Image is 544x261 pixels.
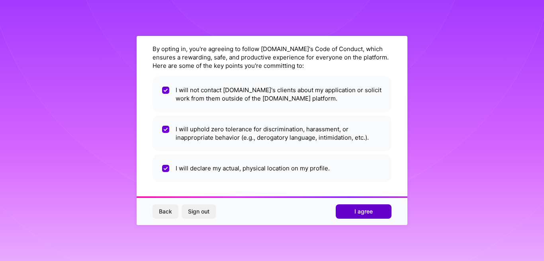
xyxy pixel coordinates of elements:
li: I will uphold zero tolerance for discrimination, harassment, or inappropriate behavior (e.g., der... [153,115,391,151]
li: I will declare my actual, physical location on my profile. [153,154,391,182]
span: I agree [354,208,373,216]
button: Back [153,204,178,219]
button: Sign out [182,204,216,219]
button: I agree [336,204,391,219]
span: Back [159,208,172,216]
li: I will not contact [DOMAIN_NAME]'s clients about my application or solicit work from them outside... [153,76,391,112]
div: By opting in, you're agreeing to follow [DOMAIN_NAME]'s Code of Conduct, which ensures a rewardin... [153,45,391,70]
span: Sign out [188,208,209,216]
